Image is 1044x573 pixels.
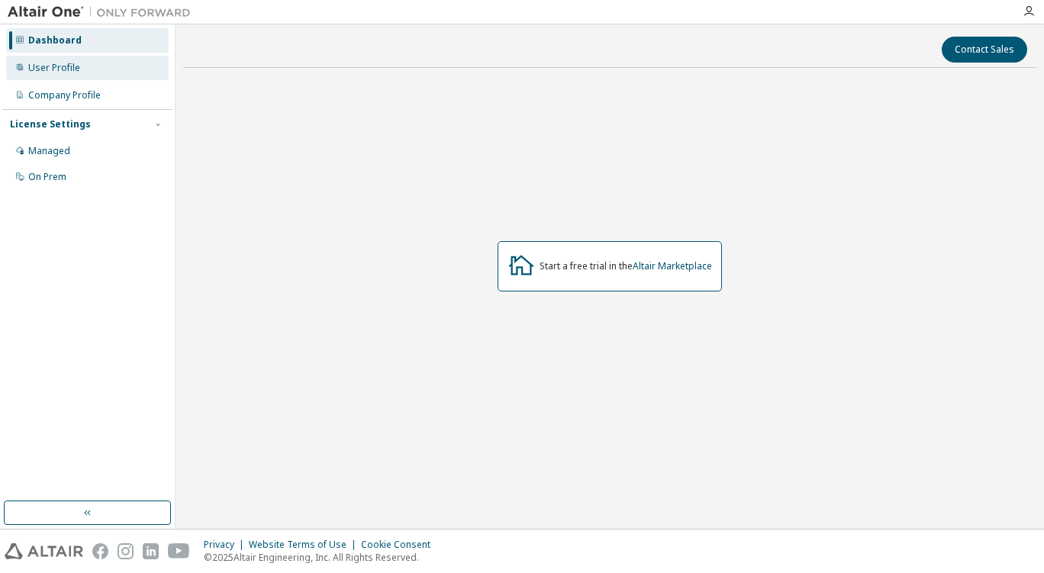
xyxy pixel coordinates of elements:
div: User Profile [28,62,80,74]
div: Privacy [204,539,249,551]
div: License Settings [10,118,91,130]
div: Cookie Consent [361,539,440,551]
img: Altair One [8,5,198,20]
div: On Prem [28,171,66,183]
div: Company Profile [28,89,101,101]
div: Managed [28,145,70,157]
img: facebook.svg [92,543,108,559]
p: © 2025 Altair Engineering, Inc. All Rights Reserved. [204,551,440,564]
img: altair_logo.svg [5,543,83,559]
img: youtube.svg [168,543,190,559]
img: instagram.svg [118,543,134,559]
div: Dashboard [28,34,82,47]
img: linkedin.svg [143,543,159,559]
button: Contact Sales [942,37,1027,63]
div: Website Terms of Use [249,539,361,551]
div: Start a free trial in the [540,260,712,272]
a: Altair Marketplace [633,259,712,272]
